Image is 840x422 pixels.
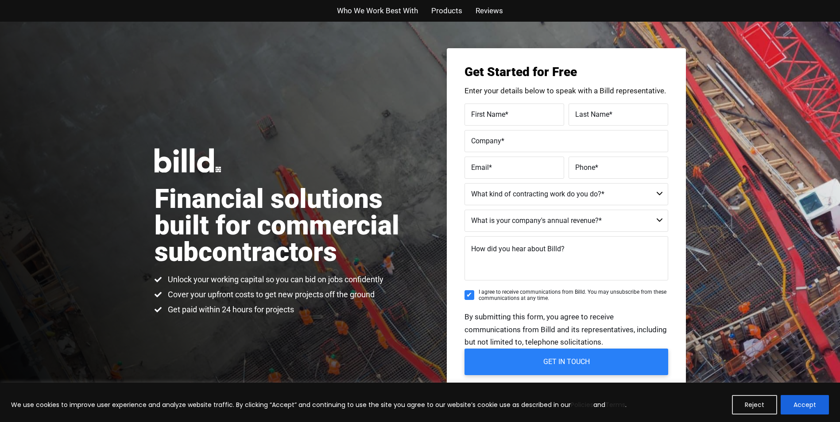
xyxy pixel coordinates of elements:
a: Products [431,4,462,17]
span: By submitting this form, you agree to receive communications from Billd and its representatives, ... [465,312,667,347]
a: Policies [571,400,593,409]
input: I agree to receive communications from Billd. You may unsubscribe from these communications at an... [465,290,474,300]
button: Accept [781,395,829,414]
p: We use cookies to improve user experience and analyze website traffic. By clicking “Accept” and c... [11,399,627,410]
span: How did you hear about Billd? [471,245,565,253]
span: First Name [471,110,505,118]
h3: Get Started for Free [465,66,668,78]
span: Phone [575,163,595,171]
a: Who We Work Best With [337,4,418,17]
span: I agree to receive communications from Billd. You may unsubscribe from these communications at an... [479,289,668,302]
p: Enter your details below to speak with a Billd representative. [465,87,668,95]
input: GET IN TOUCH [465,349,668,375]
span: Last Name [575,110,609,118]
a: Terms [605,400,625,409]
span: Cover your upfront costs to get new projects off the ground [166,289,375,300]
span: Email [471,163,489,171]
button: Reject [732,395,777,414]
span: Company [471,136,501,145]
h1: Financial solutions built for commercial subcontractors [155,186,420,265]
a: Reviews [476,4,503,17]
span: Unlock your working capital so you can bid on jobs confidently [166,274,383,285]
span: Get paid within 24 hours for projects [166,304,294,315]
